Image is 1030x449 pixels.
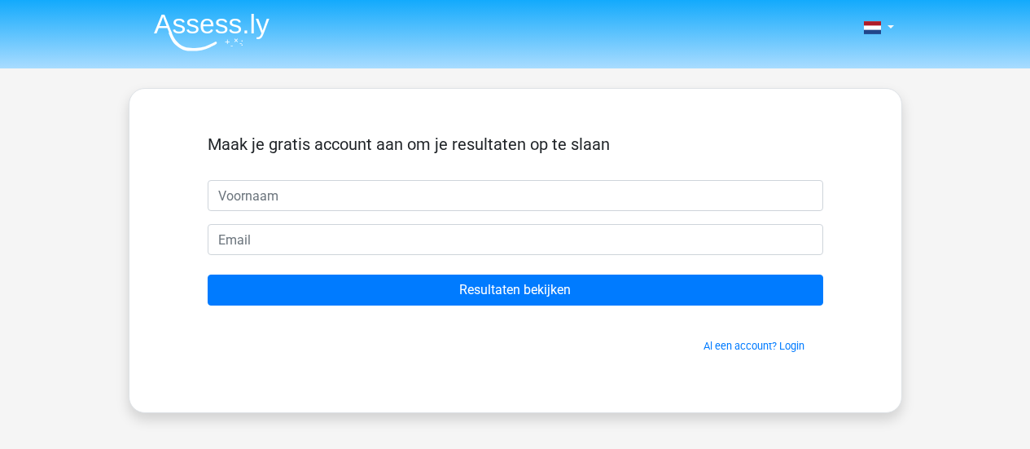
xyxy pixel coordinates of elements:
[154,13,270,51] img: Assessly
[208,134,823,154] h5: Maak je gratis account aan om je resultaten op te slaan
[703,340,804,352] a: Al een account? Login
[208,275,823,306] input: Resultaten bekijken
[208,224,823,255] input: Email
[208,180,823,211] input: Voornaam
